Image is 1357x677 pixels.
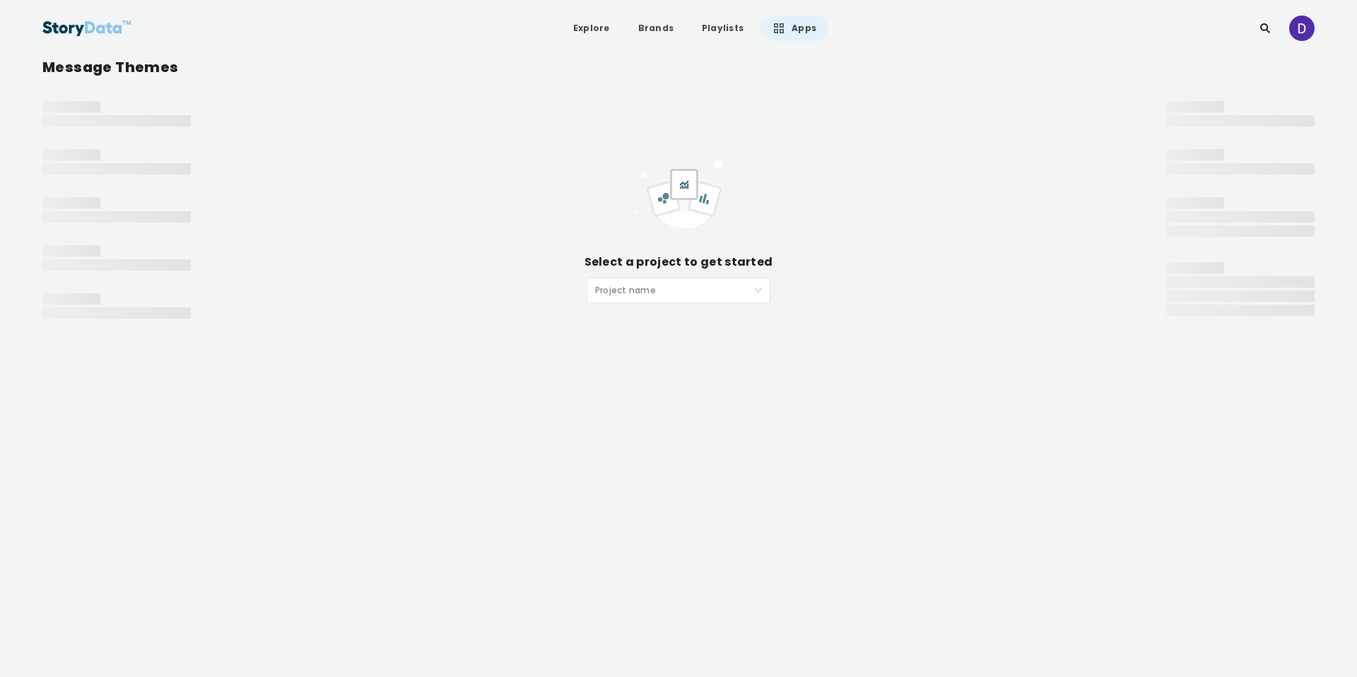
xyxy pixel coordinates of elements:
[42,16,131,41] img: StoryData Logo
[42,57,1315,78] div: Message Themes
[562,16,621,41] a: Explore
[627,16,685,41] a: Brands
[1289,16,1315,41] img: ACg8ocKzwPDiA-G5ZA1Mflw8LOlJAqwuiocHy5HQ8yAWPW50gy9RiA=s96-c
[760,16,828,41] a: Apps
[584,254,773,271] div: Select a project to get started
[691,16,755,41] a: Playlists
[634,158,723,228] img: empty_project-ae3004c6.svg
